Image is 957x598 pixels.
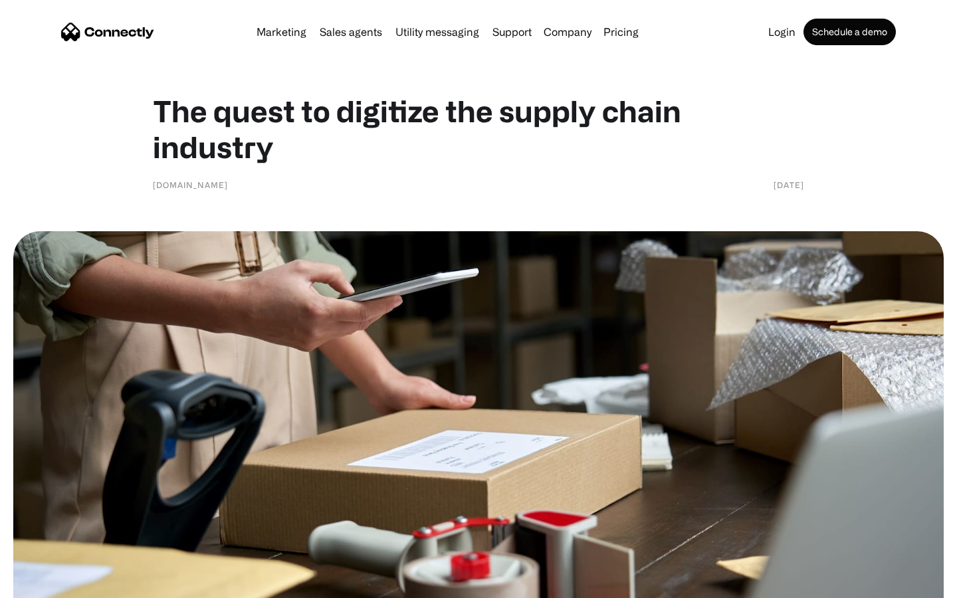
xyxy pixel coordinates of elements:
[390,27,484,37] a: Utility messaging
[487,27,537,37] a: Support
[803,19,896,45] a: Schedule a demo
[13,575,80,593] aside: Language selected: English
[27,575,80,593] ul: Language list
[251,27,312,37] a: Marketing
[314,27,387,37] a: Sales agents
[153,93,804,165] h1: The quest to digitize the supply chain industry
[598,27,644,37] a: Pricing
[763,27,801,37] a: Login
[544,23,591,41] div: Company
[153,178,228,191] div: [DOMAIN_NAME]
[774,178,804,191] div: [DATE]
